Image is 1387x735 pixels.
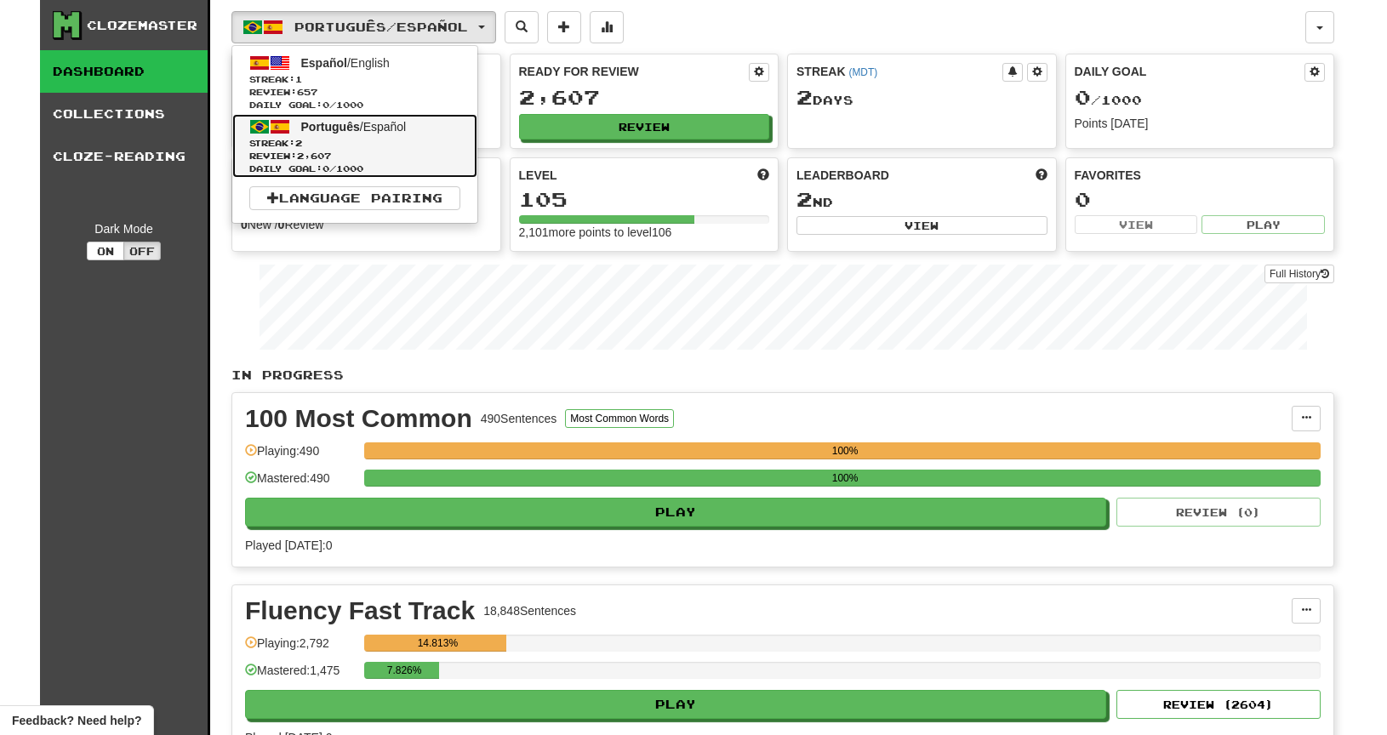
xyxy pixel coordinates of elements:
[519,189,770,210] div: 105
[87,17,197,34] div: Clozemaster
[796,87,1047,109] div: Day s
[87,242,124,260] button: On
[369,470,1321,487] div: 100%
[1075,167,1326,184] div: Favorites
[295,74,302,84] span: 1
[245,635,356,663] div: Playing: 2,792
[245,406,472,431] div: 100 Most Common
[322,163,329,174] span: 0
[245,498,1106,527] button: Play
[301,56,390,70] span: / English
[249,186,460,210] a: Language Pairing
[245,470,356,498] div: Mastered: 490
[249,86,460,99] span: Review: 657
[547,11,581,43] button: Add sentence to collection
[245,662,356,690] div: Mastered: 1,475
[519,63,750,80] div: Ready for Review
[505,11,539,43] button: Search sentences
[294,20,468,34] span: Português / Español
[796,63,1002,80] div: Streak
[40,93,208,135] a: Collections
[301,120,360,134] span: Português
[1075,215,1198,234] button: View
[249,73,460,86] span: Streak:
[232,50,477,114] a: Español/EnglishStreak:1 Review:657Daily Goal:0/1000
[1075,115,1326,132] div: Points [DATE]
[40,135,208,178] a: Cloze-Reading
[1201,215,1325,234] button: Play
[590,11,624,43] button: More stats
[796,167,889,184] span: Leaderboard
[796,85,813,109] span: 2
[369,635,505,652] div: 14.813%
[1116,498,1321,527] button: Review (0)
[301,56,347,70] span: Español
[1264,265,1334,283] a: Full History
[249,137,460,150] span: Streak:
[481,410,557,427] div: 490 Sentences
[1036,167,1047,184] span: This week in points, UTC
[249,150,460,162] span: Review: 2,607
[1075,63,1305,82] div: Daily Goal
[519,224,770,241] div: 2,101 more points to level 106
[249,99,460,111] span: Daily Goal: / 1000
[245,538,332,552] span: Played [DATE]: 0
[369,442,1321,459] div: 100%
[295,138,302,148] span: 2
[241,216,492,233] div: New / Review
[369,662,439,679] div: 7.826%
[565,409,674,428] button: Most Common Words
[123,242,161,260] button: Off
[796,187,813,211] span: 2
[245,442,356,470] div: Playing: 490
[249,162,460,175] span: Daily Goal: / 1000
[231,367,1334,384] p: In Progress
[519,167,557,184] span: Level
[1075,189,1326,210] div: 0
[245,690,1106,719] button: Play
[848,66,877,78] a: (MDT)
[1075,85,1091,109] span: 0
[1075,93,1142,107] span: / 1000
[519,87,770,108] div: 2,607
[519,114,770,140] button: Review
[278,218,285,231] strong: 0
[796,216,1047,235] button: View
[245,598,475,624] div: Fluency Fast Track
[231,11,496,43] button: Português/Español
[12,712,141,729] span: Open feedback widget
[1116,690,1321,719] button: Review (2604)
[53,220,195,237] div: Dark Mode
[241,218,248,231] strong: 0
[483,602,576,619] div: 18,848 Sentences
[232,114,477,178] a: Português/EspañolStreak:2 Review:2,607Daily Goal:0/1000
[301,120,407,134] span: / Español
[322,100,329,110] span: 0
[40,50,208,93] a: Dashboard
[796,189,1047,211] div: nd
